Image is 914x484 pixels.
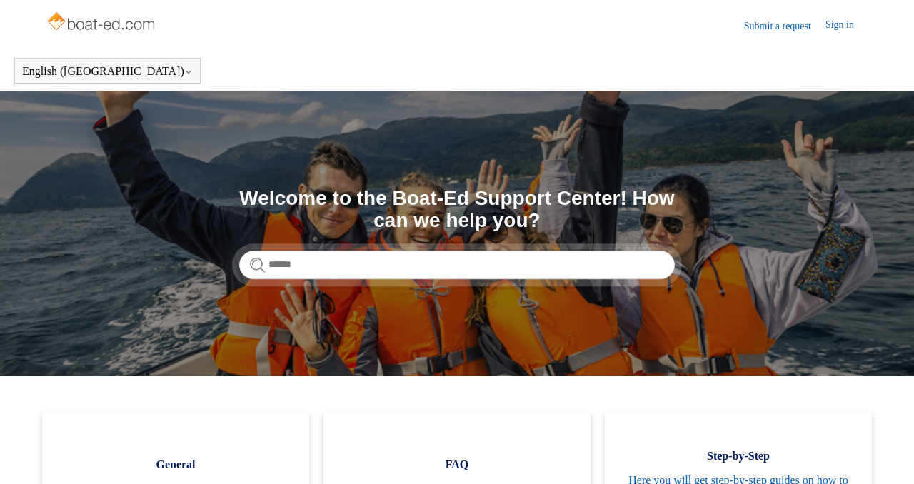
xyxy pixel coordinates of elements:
a: Sign in [825,17,868,34]
input: Search [239,251,675,279]
div: Live chat [866,436,903,473]
span: General [64,456,288,473]
h1: Welcome to the Boat-Ed Support Center! How can we help you? [239,188,675,232]
span: Step-by-Step [626,448,850,465]
button: English ([GEOGRAPHIC_DATA]) [22,65,193,78]
span: FAQ [345,456,569,473]
img: Boat-Ed Help Center home page [46,9,159,37]
a: Submit a request [744,19,825,34]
